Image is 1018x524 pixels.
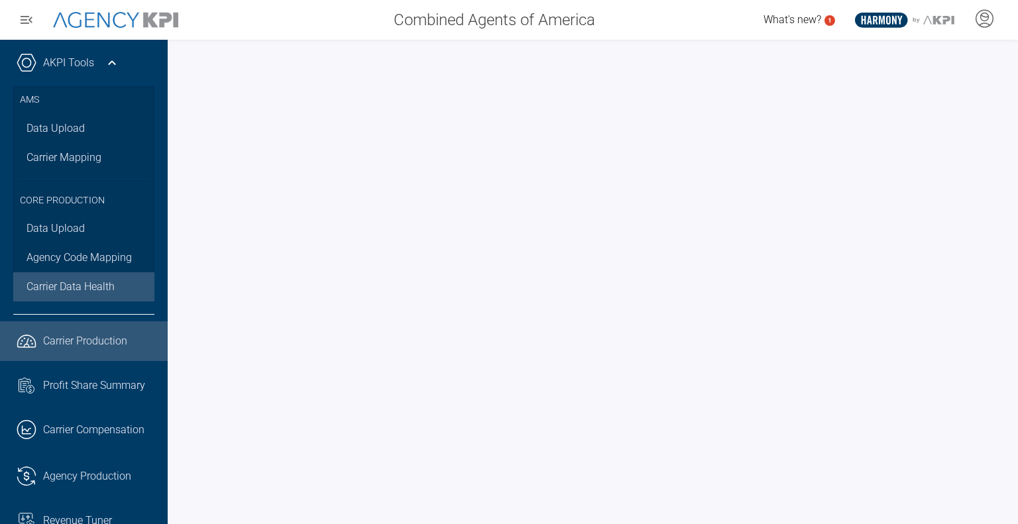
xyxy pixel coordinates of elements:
h3: Core Production [20,179,148,215]
a: AKPI Tools [43,55,94,71]
span: Combined Agents of America [394,8,595,32]
text: 1 [828,17,832,24]
span: Agency Production [43,468,131,484]
img: AgencyKPI [53,12,178,28]
span: What's new? [763,13,821,26]
span: Carrier Production [43,333,127,349]
a: 1 [824,15,835,26]
span: Carrier Data Health [27,279,115,295]
a: Data Upload [13,114,154,143]
span: Profit Share Summary [43,378,145,393]
a: Data Upload [13,214,154,243]
a: Carrier Data Health [13,272,154,301]
a: Agency Code Mapping [13,243,154,272]
a: Carrier Mapping [13,143,154,172]
span: Carrier Compensation [43,422,144,438]
h3: AMS [20,86,148,114]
